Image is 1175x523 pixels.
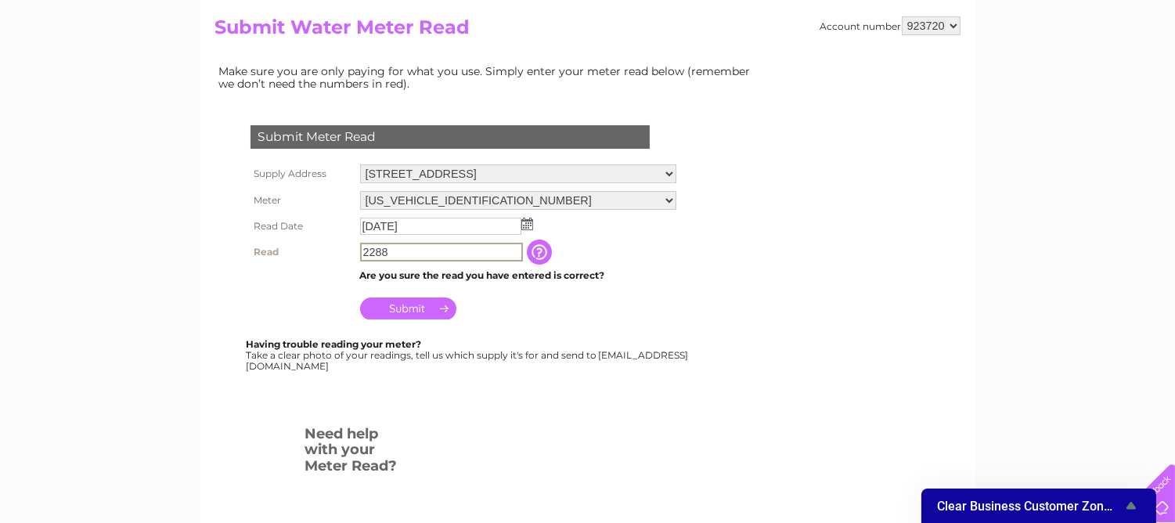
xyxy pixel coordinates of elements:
h3: Need help with your Meter Read? [305,423,402,482]
a: Telecoms [982,67,1029,78]
div: Take a clear photo of your readings, tell us which supply it's for and send to [EMAIL_ADDRESS][DO... [247,339,691,371]
h2: Submit Water Meter Read [215,16,961,46]
th: Read [247,239,356,265]
a: Water [899,67,929,78]
a: Log out [1123,67,1160,78]
a: Energy [939,67,973,78]
div: Submit Meter Read [250,125,650,149]
a: Blog [1039,67,1061,78]
th: Read Date [247,214,356,239]
a: Contact [1071,67,1109,78]
th: Meter [247,187,356,214]
input: Information [527,240,555,265]
td: Are you sure the read you have entered is correct? [356,265,680,286]
div: Clear Business is a trading name of Verastar Limited (registered in [GEOGRAPHIC_DATA] No. 3667643... [218,9,958,76]
input: Submit [360,298,456,319]
b: Having trouble reading your meter? [247,338,422,350]
div: Account number [820,16,961,35]
td: Make sure you are only paying for what you use. Simply enter your meter read below (remember we d... [215,61,763,94]
a: 0333 014 3131 [880,8,988,27]
img: ... [521,218,533,230]
img: logo.png [41,41,121,88]
span: Clear Business Customer Zone Survey [937,499,1122,514]
th: Supply Address [247,161,356,187]
button: Show survey - Clear Business Customer Zone Survey [937,496,1141,515]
